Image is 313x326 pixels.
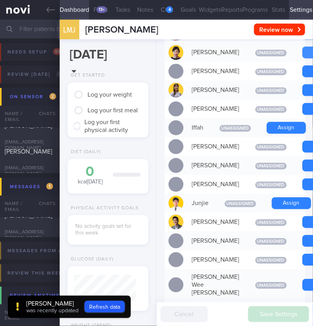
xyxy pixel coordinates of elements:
div: Review this week [5,268,77,278]
div: LMJ [58,15,81,45]
div: [EMAIL_ADDRESS][DOMAIN_NAME] [5,165,55,177]
div: [PERSON_NAME] Wee [PERSON_NAME] [188,269,243,301]
div: No activity goals set for this week [75,223,140,237]
div: Chats [28,106,60,121]
span: 1 [46,183,53,190]
span: 0 [56,71,63,77]
span: 2 [49,93,56,100]
div: [PERSON_NAME] [188,233,243,249]
div: Iffah [188,120,208,136]
div: Chats [28,196,60,211]
span: was recently updated [26,308,79,313]
span: [PERSON_NAME] [85,25,158,35]
span: Unassigned [255,182,287,189]
div: [PERSON_NAME] [188,177,243,192]
span: Unassigned [220,125,251,132]
div: Review anytime [8,290,77,301]
div: [PERSON_NAME] [188,139,243,155]
div: 13+ [97,6,107,13]
span: Unassigned [255,144,287,151]
div: 4 [166,6,173,13]
div: kcal [DATE] [75,165,105,186]
span: Unassigned [255,163,287,170]
span: Unassigned [255,220,287,226]
div: Physical Activity Goals [68,205,139,211]
button: Refresh data [84,301,125,313]
span: [PERSON_NAME] [5,148,52,155]
div: Get Started [68,73,105,79]
div: 0 [75,165,105,179]
div: [PERSON_NAME] [188,82,243,98]
button: Review now [254,24,305,35]
div: Junjie [188,196,213,211]
div: On sensor [8,92,58,102]
div: [PERSON_NAME] [188,64,243,79]
span: Unassigned [255,106,287,113]
div: [PERSON_NAME] [188,214,243,230]
button: Assign [272,198,311,209]
div: Diet (Daily) [68,149,101,155]
span: 88 [53,48,62,55]
div: [EMAIL_ADDRESS][DOMAIN_NAME] [5,139,55,151]
div: [PERSON_NAME] [26,300,79,308]
div: [PERSON_NAME] [188,158,243,174]
div: [EMAIL_ADDRESS][DOMAIN_NAME] [5,229,55,241]
div: [PERSON_NAME] [188,252,243,268]
div: Messages [8,181,55,192]
span: Unassigned [255,69,287,75]
button: Assign [267,122,306,134]
span: Unassigned [225,201,256,207]
div: Messages from Archived [5,245,103,256]
span: Unassigned [255,88,287,94]
div: [PERSON_NAME] [188,101,243,117]
span: Unassigned [255,282,287,289]
span: Unassigned [255,238,287,245]
div: [PERSON_NAME] [188,45,243,60]
div: Review [DATE] [5,69,65,80]
span: Unassigned [255,257,287,264]
span: Unassigned [255,50,287,57]
div: Needs setup [5,47,64,57]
